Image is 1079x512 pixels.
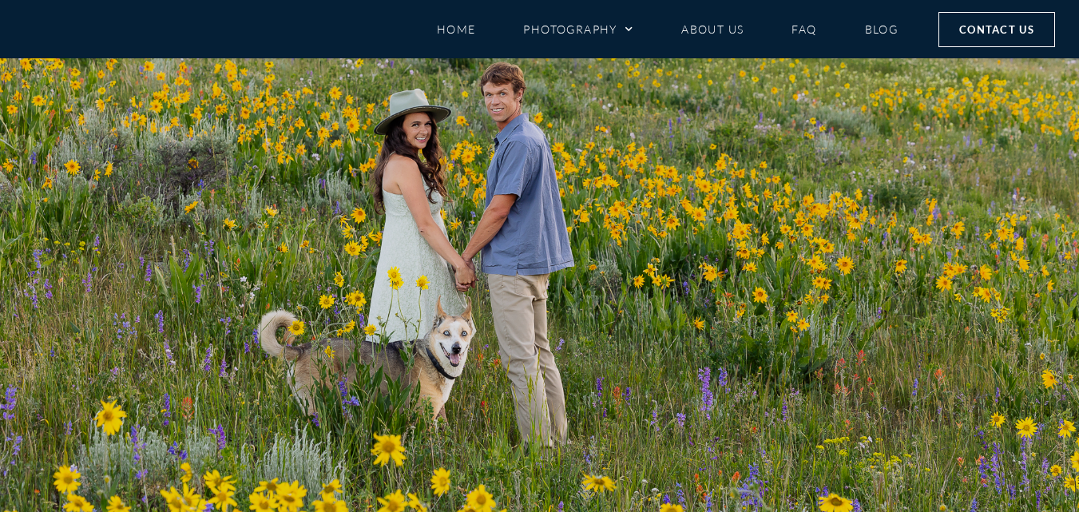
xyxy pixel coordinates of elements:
a: Contact Us [938,12,1055,47]
nav: Menu [437,15,899,43]
a: Blog [865,15,899,43]
a: Home [437,15,476,43]
img: Mountain Magic Media photography logo Crested Butte Photographer [22,6,160,53]
a: FAQ [791,15,816,43]
a: About Us [681,15,744,43]
span: Contact Us [959,21,1034,38]
a: Photography [523,15,633,43]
